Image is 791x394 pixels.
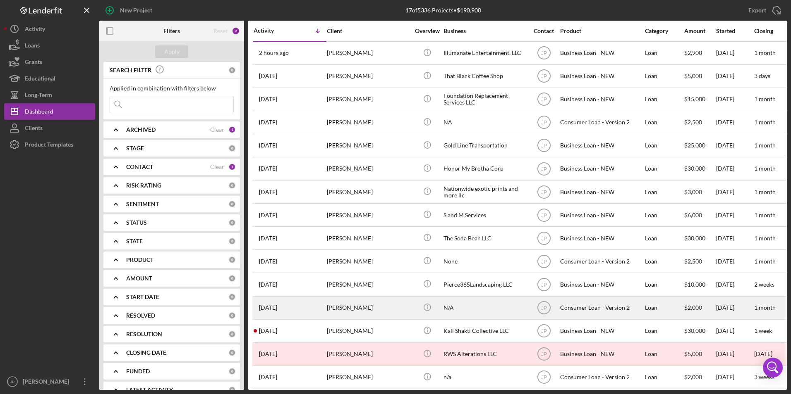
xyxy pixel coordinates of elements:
div: Loan [645,88,683,110]
button: Apply [155,45,188,58]
button: Product Templates [4,136,95,153]
div: Loan [645,227,683,249]
div: Loan [645,366,683,388]
div: Pierce365Landscaping LLC [443,273,526,295]
div: Clear [210,126,224,133]
time: 1 month [754,211,776,218]
div: RWS Alterations LLC [443,343,526,365]
text: JP [541,235,547,241]
div: Consumer Loan - Version 2 [560,297,643,319]
time: 2025-08-13 13:44 [259,50,289,56]
div: Illumanate Entertainment, LLC [443,42,526,64]
div: Business Loan - NEW [560,65,643,87]
time: 1 month [754,165,776,172]
a: Educational [4,70,95,87]
b: LATEST ACTIVITY [126,387,173,393]
div: Activity [25,21,45,39]
div: Overview [412,28,443,34]
time: 1 month [754,188,776,195]
div: Loan [645,343,683,365]
b: RESOLUTION [126,331,162,337]
div: Long-Term [25,87,52,105]
div: S and M Services [443,204,526,226]
div: Applied in combination with filters below [110,85,234,92]
div: Foundation Replacement Services LLC [443,88,526,110]
div: [PERSON_NAME] [327,204,410,226]
div: [DATE] [716,88,753,110]
b: RESOLVED [126,312,155,319]
div: [PERSON_NAME] [327,88,410,110]
div: Honor My Brotha Corp [443,158,526,180]
div: $15,000 [684,88,715,110]
div: Loan [645,181,683,203]
time: 2025-08-01 21:16 [259,258,277,265]
b: SENTIMENT [126,201,159,207]
text: JP [541,375,547,380]
div: Consumer Loan - Version 2 [560,366,643,388]
time: 2025-08-08 15:41 [259,189,277,195]
div: Business Loan - NEW [560,181,643,203]
b: ARCHIVED [126,126,156,133]
div: 0 [228,145,236,152]
div: N/A [443,297,526,319]
button: Grants [4,54,95,70]
div: Loan [645,204,683,226]
div: Loan [645,320,683,342]
div: 1 [228,163,236,171]
text: JP [541,50,547,56]
text: JP [541,282,547,288]
button: Loans [4,37,95,54]
time: 2025-08-10 23:55 [259,165,277,172]
div: [PERSON_NAME] [327,227,410,249]
div: Product Templates [25,136,73,155]
button: Activity [4,21,95,37]
div: [DATE] [716,273,753,295]
div: The Soda Bean LLC [443,227,526,249]
div: 0 [228,293,236,301]
div: [DATE] [716,204,753,226]
div: Clear [210,164,224,170]
time: 1 month [754,95,776,102]
div: None [443,250,526,272]
div: Loan [645,297,683,319]
div: Loan [645,273,683,295]
div: 0 [228,312,236,319]
div: 0 [228,349,236,356]
div: [PERSON_NAME] [21,373,74,392]
div: [DATE] [716,227,753,249]
div: [DATE] [716,297,753,319]
b: CONTACT [126,164,153,170]
time: 2025-08-08 15:05 [259,235,277,242]
b: AMOUNT [126,275,152,282]
time: 2025-07-25 18:01 [259,328,277,334]
div: [PERSON_NAME] [327,343,410,365]
time: 2 weeks [754,281,774,288]
time: 2025-07-23 16:25 [259,351,277,357]
div: [DATE] [716,343,753,365]
div: NA [443,112,526,133]
div: $2,500 [684,250,715,272]
div: [DATE] [716,42,753,64]
text: JP [541,259,547,264]
div: Activity [254,27,290,34]
div: [DATE] [716,320,753,342]
div: [DATE] [716,181,753,203]
div: [DATE] [716,366,753,388]
text: JP [541,97,547,102]
text: JP [541,305,547,311]
b: STATE [126,238,143,244]
div: Loans [25,37,40,56]
div: 0 [228,182,236,189]
a: Dashboard [4,103,95,120]
div: Business Loan - NEW [560,273,643,295]
time: 2025-07-29 17:21 [259,281,277,288]
time: 2025-08-11 00:01 [259,142,277,149]
div: Business Loan - NEW [560,320,643,342]
time: 3 weeks [754,373,774,380]
div: 0 [228,330,236,338]
time: 1 month [754,235,776,242]
time: 1 month [754,142,776,149]
div: 0 [228,368,236,375]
